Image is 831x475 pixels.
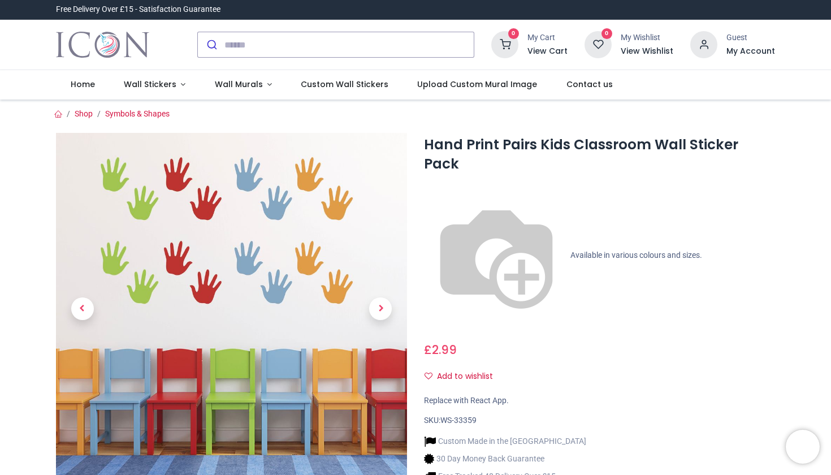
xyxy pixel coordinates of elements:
span: Available in various colours and sizes. [570,250,702,259]
div: Replace with React App. [424,395,775,407]
span: £ [424,342,457,358]
div: Guest [726,32,775,44]
sup: 0 [508,28,519,39]
span: Previous [71,297,94,320]
span: WS-33359 [440,416,477,425]
div: My Wishlist [621,32,673,44]
a: Wall Stickers [109,70,200,100]
button: Add to wishlistAdd to wishlist [424,367,503,386]
li: Custom Made in the [GEOGRAPHIC_DATA] [424,435,586,447]
img: color-wheel.png [424,183,569,328]
a: Previous [56,185,109,431]
a: View Wishlist [621,46,673,57]
div: SKU: [424,415,775,426]
a: My Account [726,46,775,57]
iframe: Brevo live chat [786,430,820,464]
span: Upload Custom Mural Image [417,79,537,90]
div: My Cart [527,32,568,44]
i: Add to wishlist [425,372,432,380]
h1: Hand Print Pairs Kids Classroom Wall Sticker Pack [424,135,775,174]
img: Icon Wall Stickers [56,29,149,61]
span: Next [369,297,392,320]
span: Contact us [566,79,613,90]
span: Wall Murals [215,79,263,90]
a: Shop [75,109,93,118]
a: Wall Murals [200,70,287,100]
button: Submit [198,32,224,57]
span: 2.99 [432,342,457,358]
li: 30 Day Money Back Guarantee [424,453,586,465]
a: Symbols & Shapes [105,109,170,118]
span: Home [71,79,95,90]
span: Wall Stickers [124,79,176,90]
iframe: Customer reviews powered by Trustpilot [538,4,775,15]
a: Logo of Icon Wall Stickers [56,29,149,61]
a: 0 [491,40,518,49]
sup: 0 [601,28,612,39]
a: Next [354,185,407,431]
span: Custom Wall Stickers [301,79,388,90]
div: Free Delivery Over £15 - Satisfaction Guarantee [56,4,220,15]
a: 0 [585,40,612,49]
a: View Cart [527,46,568,57]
